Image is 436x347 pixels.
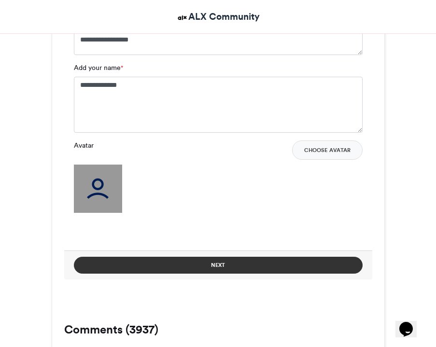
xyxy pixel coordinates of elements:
[74,63,123,73] label: Add your name
[74,257,363,274] button: Next
[74,140,94,151] label: Avatar
[292,140,363,160] button: Choose Avatar
[176,10,260,24] a: ALX Community
[395,308,426,337] iframe: chat widget
[74,165,122,213] img: user_filled.png
[64,324,372,335] h3: Comments (3937)
[176,12,188,24] img: ALX Community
